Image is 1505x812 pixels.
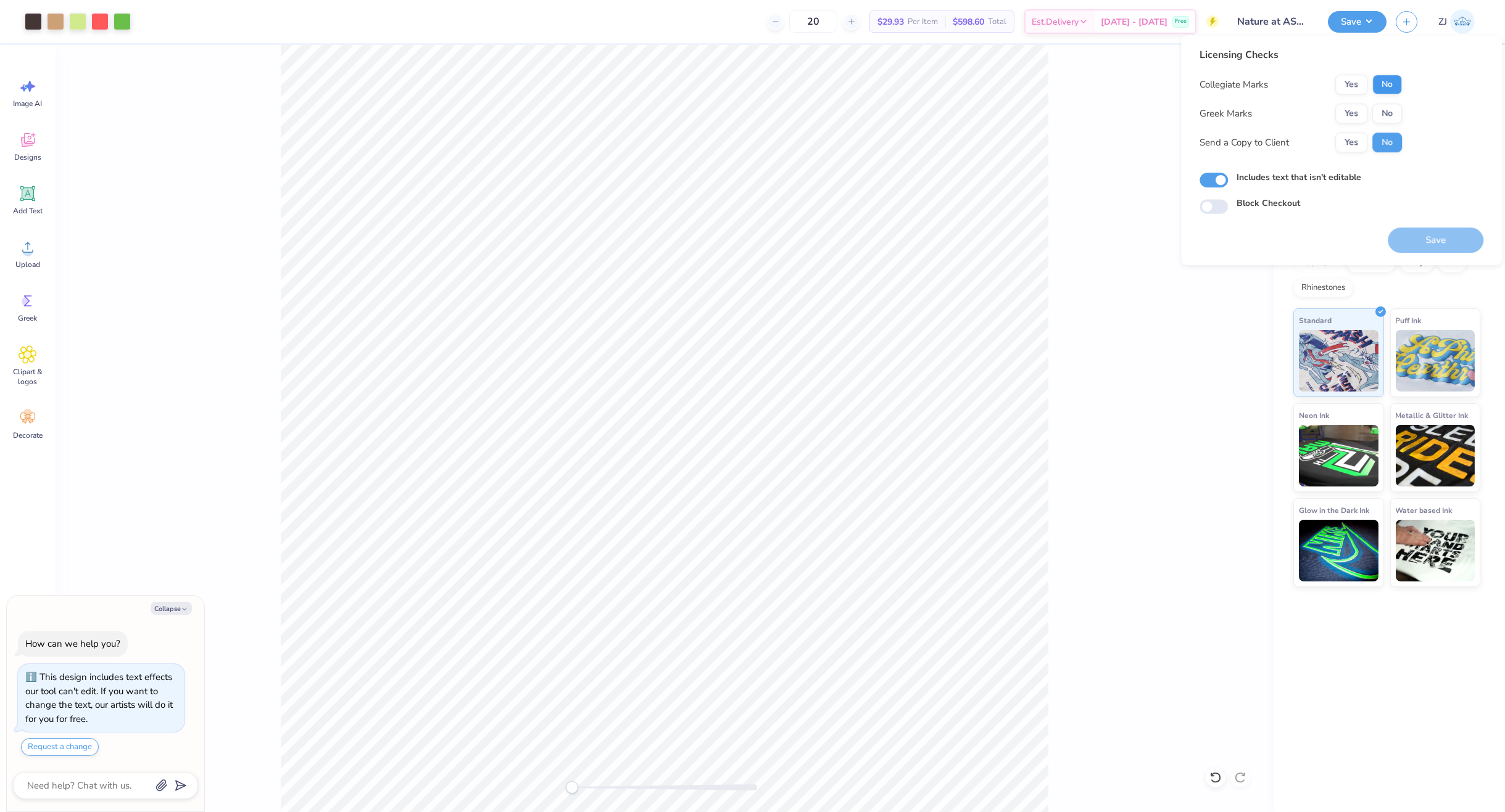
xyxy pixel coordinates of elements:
span: Glow in the Dark Ink [1299,504,1369,517]
button: Yes [1335,104,1367,123]
div: Licensing Checks [1200,47,1402,62]
a: ZJ [1433,9,1480,34]
span: Designs [14,152,41,162]
img: Metallic & Glitter Ink [1396,425,1475,486]
button: Collapse [151,602,192,615]
button: No [1372,133,1402,152]
span: Free [1175,17,1187,26]
img: Glow in the Dark Ink [1299,520,1379,581]
button: Yes [1335,75,1367,94]
span: Neon Ink [1299,409,1329,422]
span: Clipart & logos [7,367,48,387]
input: – – [789,10,837,33]
div: Rhinestones [1293,279,1353,297]
span: Est. Delivery [1032,15,1079,28]
span: Per Item [908,15,938,28]
button: No [1372,104,1402,123]
img: Neon Ink [1299,425,1379,486]
button: Request a change [21,738,99,756]
span: [DATE] - [DATE] [1101,15,1167,28]
span: Puff Ink [1396,314,1422,327]
span: $29.93 [877,15,904,28]
span: Decorate [13,430,43,440]
span: $598.60 [953,15,984,28]
label: Includes text that isn't editable [1237,171,1361,184]
span: Add Text [13,206,43,216]
span: Image AI [14,99,43,109]
img: Standard [1299,330,1379,392]
span: Upload [15,260,40,269]
span: Water based Ink [1396,504,1453,517]
div: Collegiate Marks [1200,78,1268,92]
span: ZJ [1438,15,1447,29]
img: Zhor Junavee Antocan [1450,9,1475,34]
button: Save [1328,11,1387,33]
img: Puff Ink [1396,330,1475,392]
button: No [1372,75,1402,94]
div: This design includes text effects our tool can't edit. If you want to change the text, our artist... [25,671,173,725]
span: Total [988,15,1006,28]
img: Water based Ink [1396,520,1475,581]
div: Accessibility label [566,781,578,794]
span: Standard [1299,314,1332,327]
div: Greek Marks [1200,107,1252,121]
span: Metallic & Glitter Ink [1396,409,1469,422]
div: How can we help you? [25,638,120,650]
input: Untitled Design [1228,9,1319,34]
label: Block Checkout [1237,197,1300,210]
button: Yes [1335,133,1367,152]
div: Send a Copy to Client [1200,136,1289,150]
span: Greek [19,313,38,323]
